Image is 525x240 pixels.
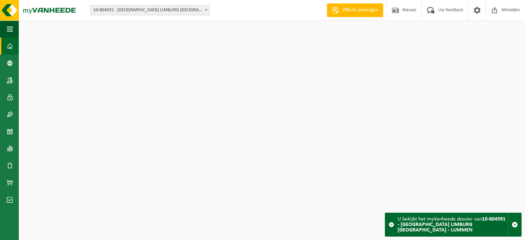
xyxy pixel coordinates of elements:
[91,5,210,15] span: 10-804591 - SABCA LIMBURG NV - LUMMEN
[398,213,508,236] div: U bekijkt het myVanheede dossier van
[327,3,383,17] a: Offerte aanvragen
[90,5,210,15] span: 10-804591 - SABCA LIMBURG NV - LUMMEN
[341,7,380,14] span: Offerte aanvragen
[398,216,506,233] strong: 10-804591 - [GEOGRAPHIC_DATA] LIMBURG [GEOGRAPHIC_DATA] - LUMMEN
